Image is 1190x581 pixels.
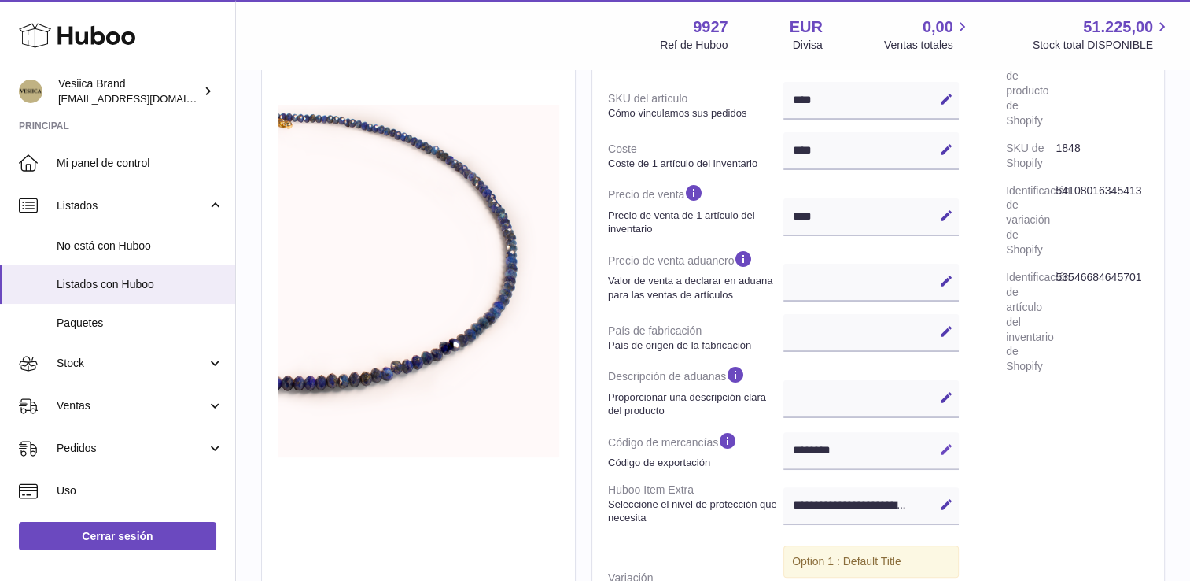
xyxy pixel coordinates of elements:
span: 51.225,00 [1083,17,1153,38]
strong: Coste de 1 artículo del inventario [608,157,779,171]
dt: Descripción de aduanas [608,358,783,424]
strong: País de origen de la fabricación [608,339,779,353]
a: Cerrar sesión [19,522,216,550]
span: Uso [57,483,223,498]
dd: 1848 [1056,135,1148,177]
div: Ref de Huboo [660,38,728,53]
span: No está con Huboo [57,239,223,253]
span: Pedidos [57,441,207,456]
img: logistic@vesiica.com [19,80,42,103]
dt: Identificación de artículo del inventario de Shopify [1006,264,1056,380]
a: 51.225,00 Stock total DISPONIBLE [1033,17,1171,53]
dt: SKU del artículo [608,85,783,126]
dt: Huboo Item Extra [608,476,783,531]
span: Ventas totales [884,38,971,53]
dt: SKU de Shopify [1006,135,1056,177]
strong: Valor de venta a declarar en aduana para las ventas de artículos [608,274,779,302]
span: Listados [57,198,207,213]
dt: Identificación de producto de Shopify [1006,47,1056,134]
span: 0,00 [923,17,953,38]
dd: 53546684645701 [1056,264,1148,380]
dt: Código de mercancías [608,424,783,476]
span: Ventas [57,398,207,413]
div: Vesiica Brand [58,76,200,106]
dt: Precio de venta aduanero [608,242,783,308]
dd: 54108016345413 [1056,177,1148,264]
strong: Cómo vinculamos sus pedidos [608,106,779,120]
span: Listados con Huboo [57,277,223,292]
span: Stock [57,356,207,371]
dt: País de fabricación [608,317,783,358]
dt: Identificación de variación de Shopify [1006,177,1056,264]
strong: EUR [790,17,823,38]
span: Paquetes [57,316,223,331]
img: Myst.png [278,105,559,457]
strong: Código de exportación [608,456,779,470]
span: [EMAIL_ADDRESS][DOMAIN_NAME] [58,92,231,105]
strong: Seleccione el nivel de protección que necesita [608,498,779,525]
strong: Precio de venta de 1 artículo del inventario [608,209,779,236]
span: Mi panel de control [57,156,223,171]
div: Divisa [793,38,823,53]
span: Stock total DISPONIBLE [1033,38,1171,53]
strong: Proporcionar una descripción clara del producto [608,390,779,418]
strong: 9927 [693,17,728,38]
dd: 14910067769669 [1056,47,1148,134]
dt: Precio de venta [608,176,783,242]
div: Option 1 : Default Title [783,546,959,578]
a: 0,00 Ventas totales [884,17,971,53]
dt: Coste [608,135,783,176]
